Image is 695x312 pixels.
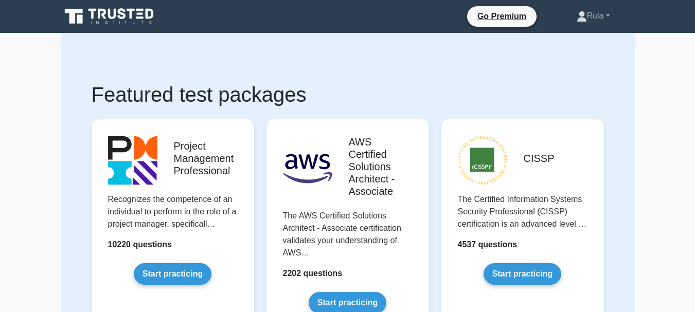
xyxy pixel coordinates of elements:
[134,263,211,285] a: Start practicing
[552,6,635,26] a: Rula
[471,10,532,23] a: Go Premium
[484,263,561,285] a: Start practicing
[92,82,604,107] h1: Featured test packages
